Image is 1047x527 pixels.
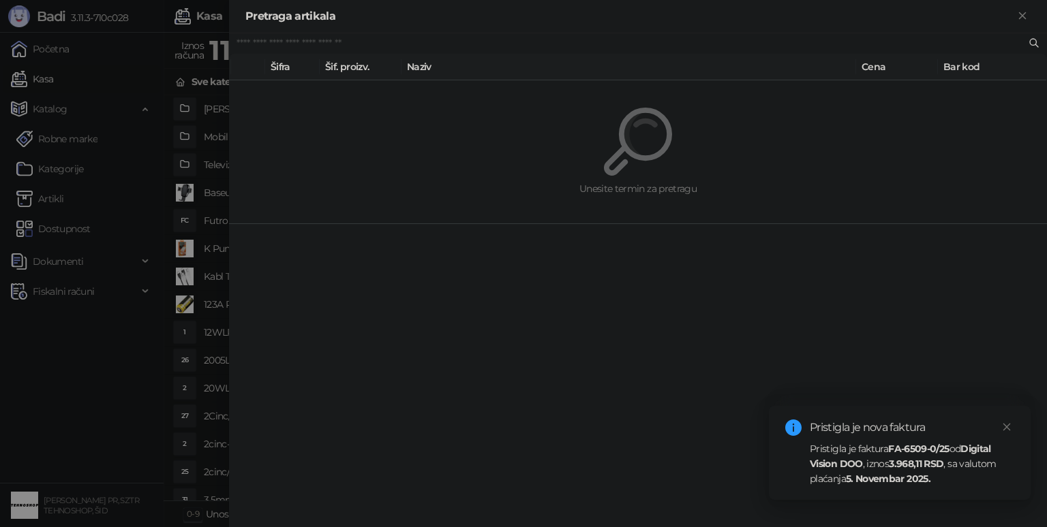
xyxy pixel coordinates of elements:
th: Šifra [265,54,320,80]
th: Šif. proizv. [320,54,401,80]
button: Zatvori [1014,8,1031,25]
span: close [1002,422,1012,432]
a: Close [999,419,1014,434]
strong: Digital Vision DOO [810,443,991,470]
div: Unesite termin za pretragu [262,181,1014,196]
th: Bar kod [938,54,1047,80]
th: Naziv [401,54,856,80]
th: Cena [856,54,938,80]
strong: FA-6509-0/25 [888,443,949,455]
span: info-circle [785,419,802,436]
div: Pristigla je faktura od , iznos , sa valutom plaćanja [810,441,1014,486]
img: Pretraga [604,108,672,176]
div: Pretraga artikala [245,8,1014,25]
strong: 5. Novembar 2025. [846,473,930,485]
strong: 3.968,11 RSD [889,458,943,470]
div: Pristigla je nova faktura [810,419,1014,436]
